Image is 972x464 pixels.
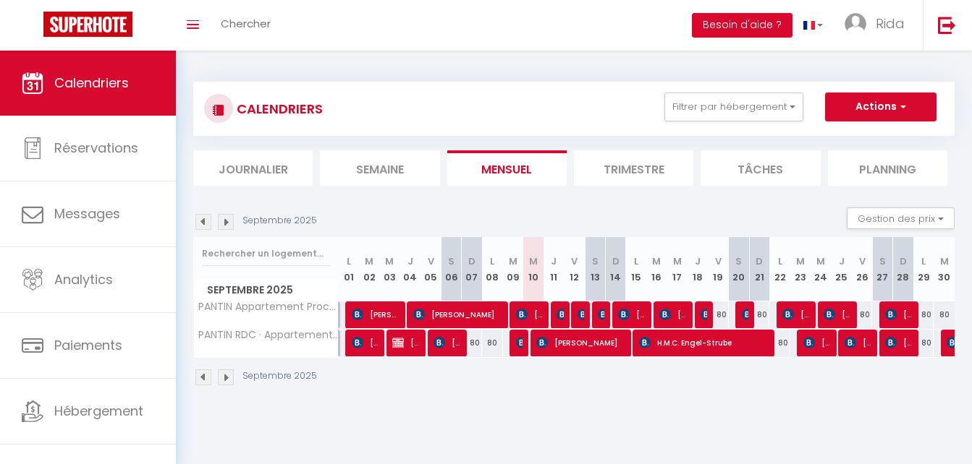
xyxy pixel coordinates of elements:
[392,329,419,356] span: [PERSON_NAME]
[448,254,455,268] abbr: S
[879,254,886,268] abbr: S
[490,254,494,268] abbr: L
[54,402,143,420] span: Hébergement
[828,150,947,186] li: Planning
[769,330,790,356] div: 80
[839,254,845,268] abbr: J
[339,237,359,301] th: 01
[509,254,517,268] abbr: M
[233,93,323,125] h3: CALENDRIERS
[12,6,55,49] button: Ouvrir le widget de chat LiveChat
[462,237,482,301] th: 07
[516,329,523,356] span: [PERSON_NAME]
[735,254,742,268] abbr: S
[413,301,501,328] span: [PERSON_NAME]
[885,301,912,328] span: [PERSON_NAME]
[54,74,129,92] span: Calendriers
[876,14,905,33] span: Rida
[940,254,949,268] abbr: M
[816,254,825,268] abbr: M
[845,13,866,35] img: ...
[585,237,605,301] th: 13
[769,237,790,301] th: 22
[54,139,138,157] span: Réservations
[468,254,476,268] abbr: D
[385,254,394,268] abbr: M
[529,254,538,268] abbr: M
[565,237,585,301] th: 12
[845,329,871,356] span: [PERSON_NAME]
[832,237,852,301] th: 25
[516,301,543,328] span: [PERSON_NAME]
[921,254,926,268] abbr: L
[782,301,809,328] span: [PERSON_NAME] del [PERSON_NAME]
[796,254,805,268] abbr: M
[692,13,793,38] button: Besoin d'aide ?
[557,301,563,328] span: [PERSON_NAME]
[523,237,544,301] th: 10
[913,330,934,356] div: 80
[352,329,379,356] span: [PERSON_NAME]
[221,16,271,31] span: Chercher
[811,237,831,301] th: 24
[618,301,645,328] span: [PERSON_NAME]
[428,254,434,268] abbr: V
[574,150,693,186] li: Trimestre
[652,254,661,268] abbr: M
[365,254,373,268] abbr: M
[407,254,413,268] abbr: J
[790,237,811,301] th: 23
[938,16,956,34] img: logout
[612,254,620,268] abbr: D
[598,301,604,328] span: [PERSON_NAME]
[859,254,866,268] abbr: V
[756,254,763,268] abbr: D
[893,237,913,301] th: 28
[434,329,460,356] span: [PERSON_NAME]
[320,150,439,186] li: Semaine
[571,254,578,268] abbr: V
[196,330,341,340] span: PANTIN RDC · Appartement proche [GEOGRAPHIC_DATA]
[551,254,557,268] abbr: J
[54,270,113,288] span: Analytics
[688,237,708,301] th: 18
[578,301,584,328] span: [PERSON_NAME] Fundu
[934,301,955,328] div: 80
[193,150,313,186] li: Journalier
[701,301,707,328] span: [PERSON_NAME]
[872,237,892,301] th: 27
[729,237,749,301] th: 20
[646,237,667,301] th: 16
[421,237,441,301] th: 05
[715,254,722,268] abbr: V
[605,237,625,301] th: 14
[242,369,317,383] p: Septembre 2025
[482,237,502,301] th: 08
[749,301,769,328] div: 80
[673,254,682,268] abbr: M
[847,207,955,229] button: Gestion des prix
[742,301,748,328] span: [PERSON_NAME]
[852,301,872,328] div: 80
[536,329,624,356] span: [PERSON_NAME]
[659,301,686,328] span: [PERSON_NAME]
[482,330,502,356] div: 80
[634,254,638,268] abbr: L
[803,329,830,356] span: [PERSON_NAME]
[196,301,341,312] span: PANTIN Appartement Proche Paris Metro
[913,301,934,328] div: 80
[43,12,132,37] img: Super Booking
[503,237,523,301] th: 09
[934,237,955,301] th: 30
[379,237,400,301] th: 03
[695,254,701,268] abbr: J
[664,93,803,121] button: Filtrer par hébergement
[441,237,461,301] th: 06
[352,301,399,328] span: [PERSON_NAME]
[667,237,688,301] th: 17
[708,237,728,301] th: 19
[462,330,482,356] div: 80
[242,214,317,228] p: Septembre 2025
[447,150,567,186] li: Mensuel
[708,301,728,328] div: 80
